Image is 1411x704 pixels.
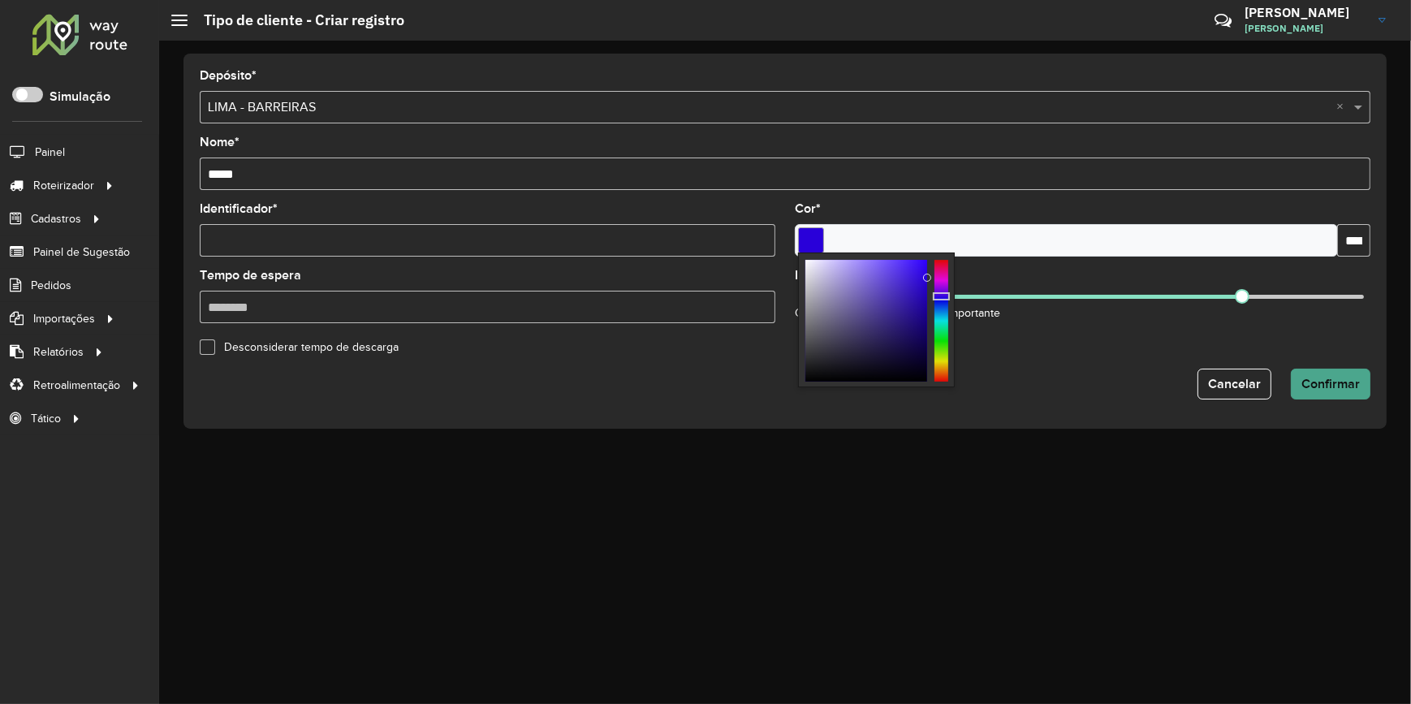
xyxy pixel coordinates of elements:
span: Clear all [1336,97,1350,117]
span: Cadastros [31,210,81,227]
span: Painel de Sugestão [33,244,130,261]
label: Depósito [200,66,257,85]
label: Simulação [50,87,110,106]
span: Relatórios [33,343,84,361]
span: Pedidos [31,277,71,294]
button: Confirmar [1291,369,1370,400]
span: Confirmar [1301,377,1360,391]
label: Tempo de espera [200,266,301,285]
span: [PERSON_NAME] [1245,21,1366,36]
span: Cancelar [1208,377,1261,391]
label: Nome [200,132,239,152]
h3: [PERSON_NAME] [1245,5,1366,20]
span: Retroalimentação [33,377,120,394]
label: Identificador [200,199,278,218]
h2: Tipo de cliente - Criar registro [188,11,404,29]
span: Importações [33,310,95,327]
small: Quanto maior o número, mais importante [795,307,1000,319]
label: Cor [795,199,821,218]
label: Desconsiderar tempo de descarga [216,342,399,353]
span: Painel [35,144,65,161]
label: Importância: 783 [795,266,893,285]
a: Contato Rápido [1206,3,1241,38]
span: Tático [31,410,61,427]
input: Select a color [798,227,824,253]
button: Cancelar [1197,369,1271,400]
span: Roteirizador [33,177,94,194]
